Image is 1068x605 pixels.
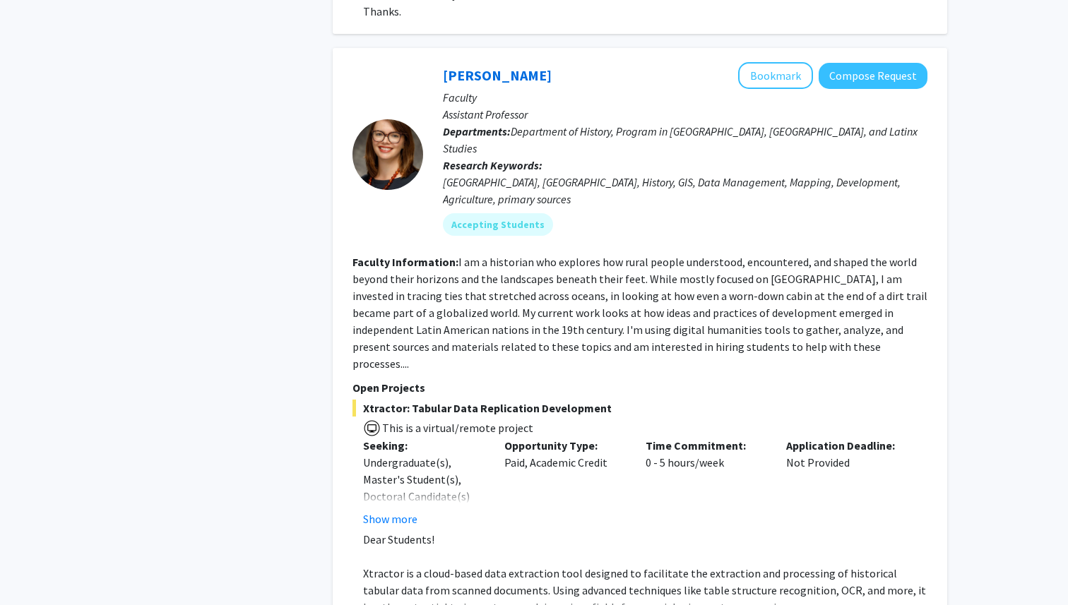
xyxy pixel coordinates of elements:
[363,3,927,20] p: Thanks.
[646,437,766,454] p: Time Commitment:
[494,437,635,527] div: Paid, Academic Credit
[443,89,927,106] p: Faculty
[363,510,417,527] button: Show more
[443,174,927,208] div: [GEOGRAPHIC_DATA], [GEOGRAPHIC_DATA], History, GIS, Data Management, Mapping, Development, Agricu...
[363,532,434,546] span: Dear Students!
[363,437,483,454] p: Seeking:
[443,66,552,84] a: [PERSON_NAME]
[352,400,927,417] span: Xtractor: Tabular Data Replication Development
[504,437,624,454] p: Opportunity Type:
[11,541,60,594] iframe: Chat
[443,124,918,155] span: Department of History, Program in [GEOGRAPHIC_DATA], [GEOGRAPHIC_DATA], and Latinx Studies
[738,62,813,89] button: Add Casey Lurtz to Bookmarks
[443,213,553,236] mat-chip: Accepting Students
[776,437,917,527] div: Not Provided
[443,158,542,172] b: Research Keywords:
[635,437,776,527] div: 0 - 5 hours/week
[352,379,927,396] p: Open Projects
[352,255,458,269] b: Faculty Information:
[443,124,511,138] b: Departments:
[352,255,927,371] fg-read-more: I am a historian who explores how rural people understood, encountered, and shaped the world beyo...
[819,63,927,89] button: Compose Request to Casey Lurtz
[786,437,906,454] p: Application Deadline:
[363,454,483,539] div: Undergraduate(s), Master's Student(s), Doctoral Candidate(s) (PhD, MD, DMD, PharmD, etc.)
[443,106,927,123] p: Assistant Professor
[381,421,533,435] span: This is a virtual/remote project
